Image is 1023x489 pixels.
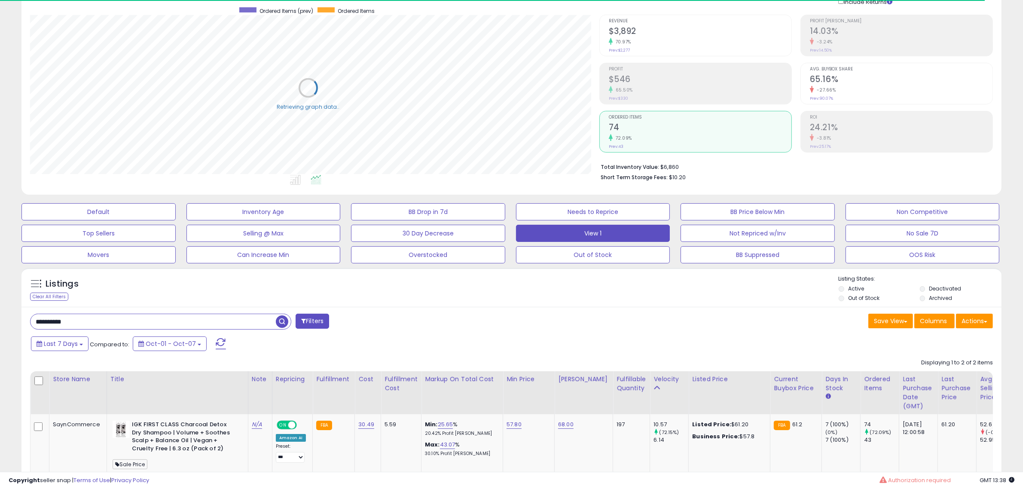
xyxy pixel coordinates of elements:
[601,174,668,181] b: Short Term Storage Fees:
[653,436,688,444] div: 6.14
[980,421,1015,428] div: 52.6
[133,336,207,351] button: Oct-01 - Oct-07
[692,420,731,428] b: Listed Price:
[295,422,309,429] span: OFF
[252,420,262,429] a: N/A
[669,173,686,181] span: $10.20
[846,225,1000,242] button: No Sale 7D
[681,225,835,242] button: Not Repriced w/Inv
[864,375,895,393] div: Ordered Items
[864,421,899,428] div: 74
[609,67,791,72] span: Profit
[516,203,670,220] button: Needs to Reprice
[53,421,100,428] div: SaynCommerce
[278,422,288,429] span: ON
[929,285,962,292] label: Deactivated
[825,393,831,400] small: Days In Stock.
[792,420,803,428] span: 61.2
[21,225,176,242] button: Top Sellers
[276,375,309,384] div: Repricing
[810,19,992,24] span: Profit [PERSON_NAME]
[903,375,934,411] div: Last Purchase Date (GMT)
[21,203,176,220] button: Default
[617,375,646,393] div: Fulfillable Quantity
[846,246,1000,263] button: OOS Risk
[609,74,791,86] h2: $546
[613,135,632,141] small: 72.09%
[774,375,818,393] div: Current Buybox Price
[914,314,955,328] button: Columns
[425,420,438,428] b: Min:
[660,429,679,436] small: (72.15%)
[986,429,1008,436] small: (-0.66%)
[941,421,970,428] div: 61.20
[111,476,149,484] a: Privacy Policy
[609,122,791,134] h2: 74
[980,436,1015,444] div: 52.95
[810,115,992,120] span: ROI
[425,431,496,437] p: 20.42% Profit [PERSON_NAME]
[507,375,551,384] div: Min Price
[846,203,1000,220] button: Non Competitive
[839,275,1002,283] p: Listing States:
[507,420,522,429] a: 57.80
[110,375,244,384] div: Title
[941,375,973,402] div: Last Purchase Price
[425,440,440,449] b: Max:
[692,375,766,384] div: Listed Price
[276,434,306,442] div: Amazon AI
[351,203,505,220] button: BB Drop in 7d
[558,420,574,429] a: 68.00
[421,371,503,414] th: The percentage added to the cost of goods (COGS) that forms the calculator for Min & Max prices.
[113,459,148,469] span: Sale Price
[90,340,129,348] span: Compared to:
[21,246,176,263] button: Movers
[980,476,1014,484] span: 2025-10-15 13:38 GMT
[814,39,833,45] small: -3.24%
[73,476,110,484] a: Terms of Use
[814,87,836,93] small: -27.66%
[438,420,453,429] a: 25.65
[920,317,947,325] span: Columns
[810,74,992,86] h2: 65.16%
[425,421,496,437] div: %
[609,115,791,120] span: Ordered Items
[351,246,505,263] button: Overstocked
[810,48,832,53] small: Prev: 14.50%
[358,420,374,429] a: 30.49
[186,246,341,263] button: Can Increase Min
[277,103,339,110] div: Retrieving graph data..
[617,421,643,428] div: 197
[425,441,496,457] div: %
[653,375,685,384] div: Velocity
[30,293,68,301] div: Clear All Filters
[903,421,931,436] div: [DATE] 12:00:58
[132,421,236,455] b: IGK FIRST CLASS Charcoal Detox Dry Shampoo | Volume + Soothes Scalp + Balance Oil | Vegan + Cruel...
[810,96,833,101] small: Prev: 90.07%
[810,67,992,72] span: Avg. Buybox Share
[516,225,670,242] button: View 1
[774,421,790,430] small: FBA
[825,436,860,444] div: 7 (100%)
[810,122,992,134] h2: 24.21%
[46,278,79,290] h5: Listings
[692,432,739,440] b: Business Price:
[425,451,496,457] p: 30.10% Profit [PERSON_NAME]
[814,135,831,141] small: -3.81%
[252,375,269,384] div: Note
[113,421,130,438] img: 41JwX3OFMHL._SL40_.jpg
[9,476,40,484] strong: Copyright
[692,433,763,440] div: $57.8
[351,225,505,242] button: 30 Day Decrease
[385,375,418,393] div: Fulfillment Cost
[146,339,196,348] span: Oct-01 - Oct-07
[868,314,913,328] button: Save View
[825,429,837,436] small: (0%)
[358,375,377,384] div: Cost
[609,96,628,101] small: Prev: $330
[186,225,341,242] button: Selling @ Max
[956,314,993,328] button: Actions
[848,294,879,302] label: Out of Stock
[609,26,791,38] h2: $3,892
[440,440,455,449] a: 43.07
